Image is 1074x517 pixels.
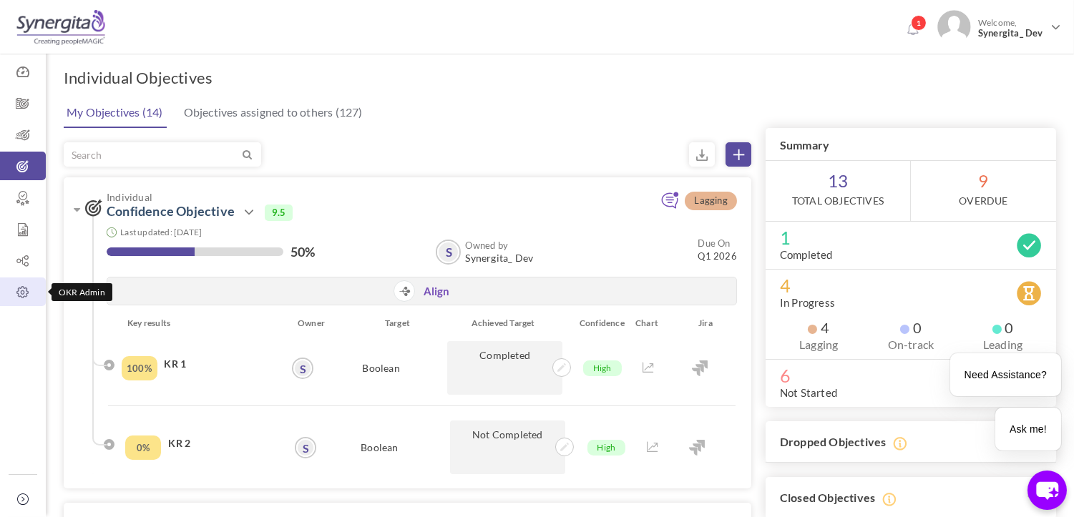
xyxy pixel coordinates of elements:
[675,316,735,330] div: Jira
[780,338,858,352] label: Lagging
[911,161,1056,221] span: 9
[318,420,441,474] div: Boolean
[792,194,884,208] label: Total Objectives
[117,316,289,330] div: Key results
[766,128,1056,161] h3: Summary
[692,360,708,376] img: Jira Integration
[569,316,628,330] div: Confidence
[450,420,565,474] p: Not Completed
[265,205,293,220] span: 9.5
[107,203,235,219] a: Confidence Objective
[992,320,1014,335] span: 0
[766,161,910,221] span: 13
[16,9,105,45] img: Logo
[551,439,570,452] a: Update achivements
[296,438,315,457] a: S
[689,142,715,167] small: Export
[63,98,167,128] a: My Objectives (14)
[168,436,275,450] h4: KR 2
[780,385,837,400] label: Not Started
[950,353,1061,396] div: Need Assistance?
[872,338,950,352] label: On-track
[293,359,312,378] a: S
[125,435,161,460] div: Completed Percentage
[465,240,508,251] b: Owned by
[437,241,459,263] a: S
[766,421,1056,463] h3: Dropped Objectives
[331,316,449,330] div: Target
[450,316,569,330] div: Achieved Target
[289,316,331,330] div: Owner
[424,285,450,300] a: Align
[64,143,240,166] input: Search
[978,28,1045,39] span: Synergita_ Dev
[465,252,533,264] span: Synergita_ Dev
[120,227,202,237] small: Last updated: [DATE]
[964,338,1042,352] label: Leading
[995,408,1061,450] div: Ask me!
[552,360,571,373] a: Update achivements
[959,194,1007,208] label: OverDue
[52,283,112,301] div: OKR Admin
[1027,471,1067,510] button: chat-button
[780,368,1042,383] span: 6
[780,295,835,310] label: In Progress
[902,19,924,41] a: Notifications
[900,320,922,335] span: 0
[932,4,1067,46] a: Photo Welcome,Synergita_ Dev
[698,237,736,262] small: Q1 2026
[780,247,833,262] label: Completed
[107,192,615,202] span: Individual
[808,320,829,335] span: 4
[780,230,1042,245] span: 1
[971,10,1049,46] span: Welcome,
[165,357,278,371] h4: KR 1
[180,98,366,127] a: Objectives assigned to others (127)
[726,142,751,167] a: Create Objective
[64,68,213,88] h1: Individual Objectives
[689,440,705,456] img: Jira Integration
[660,198,679,211] a: Add continuous feedback
[319,341,443,395] div: Boolean
[685,192,736,210] span: Lagging
[587,440,626,456] span: High
[698,237,730,249] small: Due On
[780,278,1042,292] span: 4
[447,341,562,395] p: Completed
[911,15,927,31] span: 1
[122,356,157,380] div: Completed Percentage
[291,245,316,259] label: 50%
[937,10,971,44] img: Photo
[583,360,622,376] span: High
[628,316,676,330] div: Chart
